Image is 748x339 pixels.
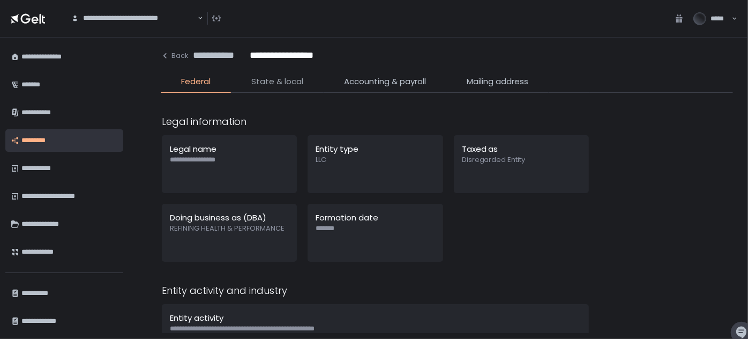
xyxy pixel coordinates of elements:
span: State & local [251,76,303,88]
button: Doing business as (DBA)REFINING HEALTH & PERFORMANCE [162,204,297,262]
button: Taxed asDisregarded Entity [454,135,589,193]
span: LLC [316,155,435,165]
span: Federal [181,76,211,88]
div: Legal information [162,114,589,129]
span: Legal name [170,143,216,154]
span: REFINING HEALTH & PERFORMANCE [170,224,289,233]
input: Search for option [71,23,197,34]
div: Search for option [64,8,203,30]
span: Formation date [316,212,378,223]
span: Taxed as [462,143,498,154]
span: Disregarded Entity [462,155,581,165]
button: Back [161,51,189,61]
span: Mailing address [467,76,528,88]
span: Entity type [316,143,358,154]
span: Accounting & payroll [344,76,426,88]
span: Doing business as (DBA) [170,212,266,223]
div: Entity activity and industry [162,283,589,298]
span: Entity activity [170,312,223,323]
button: Entity typeLLC [308,135,443,193]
